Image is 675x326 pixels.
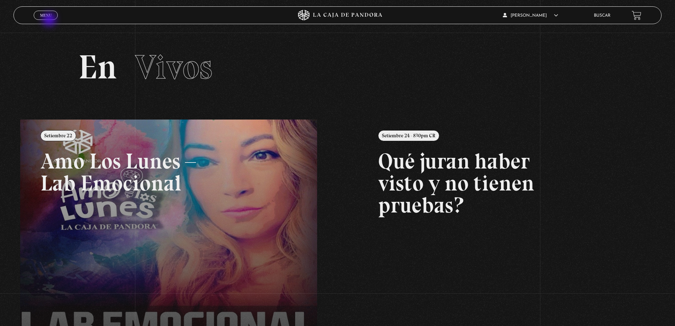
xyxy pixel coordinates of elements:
a: Buscar [594,13,611,18]
span: Menu [40,13,52,17]
span: Vivos [135,47,212,87]
h2: En [78,50,597,84]
span: Cerrar [38,19,54,24]
span: [PERSON_NAME] [503,13,558,18]
a: View your shopping cart [632,11,641,20]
